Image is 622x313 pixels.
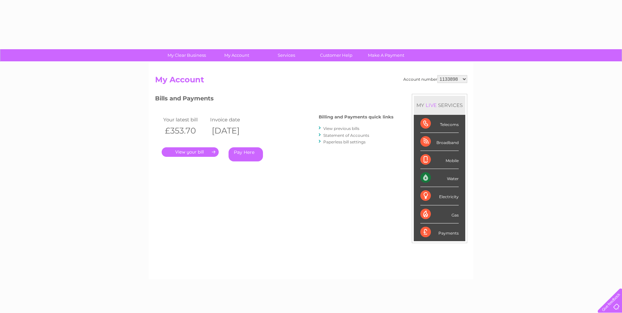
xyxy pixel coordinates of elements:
[209,124,256,137] th: [DATE]
[319,115,393,119] h4: Billing and Payments quick links
[323,133,369,138] a: Statement of Accounts
[162,124,209,137] th: £353.70
[420,133,459,151] div: Broadband
[420,223,459,241] div: Payments
[424,102,438,108] div: LIVE
[420,169,459,187] div: Water
[162,147,219,157] a: .
[229,147,263,161] a: Pay Here
[420,151,459,169] div: Mobile
[155,75,467,88] h2: My Account
[259,49,313,61] a: Services
[323,126,359,131] a: View previous bills
[309,49,363,61] a: Customer Help
[414,96,465,115] div: MY SERVICES
[162,115,209,124] td: Your latest bill
[160,49,214,61] a: My Clear Business
[420,115,459,133] div: Telecoms
[155,94,393,105] h3: Bills and Payments
[323,139,366,144] a: Paperless bill settings
[420,187,459,205] div: Electricity
[209,115,256,124] td: Invoice date
[210,49,264,61] a: My Account
[420,205,459,223] div: Gas
[359,49,413,61] a: Make A Payment
[403,75,467,83] div: Account number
